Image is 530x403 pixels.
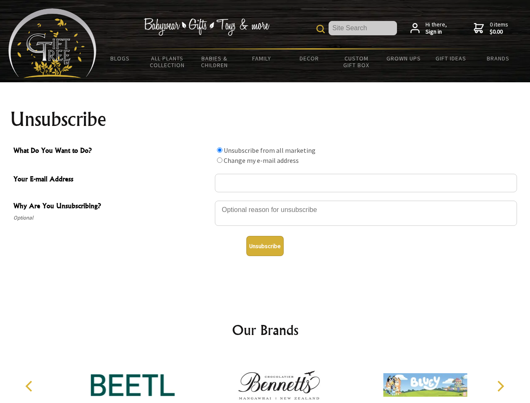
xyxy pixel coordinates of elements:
button: Unsubscribe [246,236,284,256]
span: What Do You Want to Do? [13,145,211,157]
label: Change my e-mail address [224,156,299,165]
span: 0 items [490,21,508,36]
span: Your E-mail Address [13,174,211,186]
a: Family [238,50,286,67]
img: Babywear - Gifts - Toys & more [144,18,269,36]
a: Hi there,Sign in [410,21,447,36]
h1: Unsubscribe [10,109,520,129]
label: Unsubscribe from all marketing [224,146,316,154]
span: Why Are You Unsubscribing? [13,201,211,213]
span: Optional [13,213,211,223]
input: Site Search [329,21,397,35]
button: Previous [21,377,39,395]
a: 0 items$0.00 [474,21,508,36]
a: Grown Ups [380,50,427,67]
button: Next [491,377,509,395]
a: All Plants Collection [144,50,191,74]
img: Babyware - Gifts - Toys and more... [8,8,97,78]
input: What Do You Want to Do? [217,147,222,153]
img: product search [316,25,325,33]
a: Babies & Children [191,50,238,74]
strong: Sign in [426,28,447,36]
a: Brands [475,50,522,67]
a: Gift Ideas [427,50,475,67]
span: Hi there, [426,21,447,36]
strong: $0.00 [490,28,508,36]
input: Your E-mail Address [215,174,517,192]
a: BLOGS [97,50,144,67]
textarea: Why Are You Unsubscribing? [215,201,517,226]
h2: Our Brands [17,320,514,340]
a: Custom Gift Box [333,50,380,74]
a: Decor [285,50,333,67]
input: What Do You Want to Do? [217,157,222,163]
